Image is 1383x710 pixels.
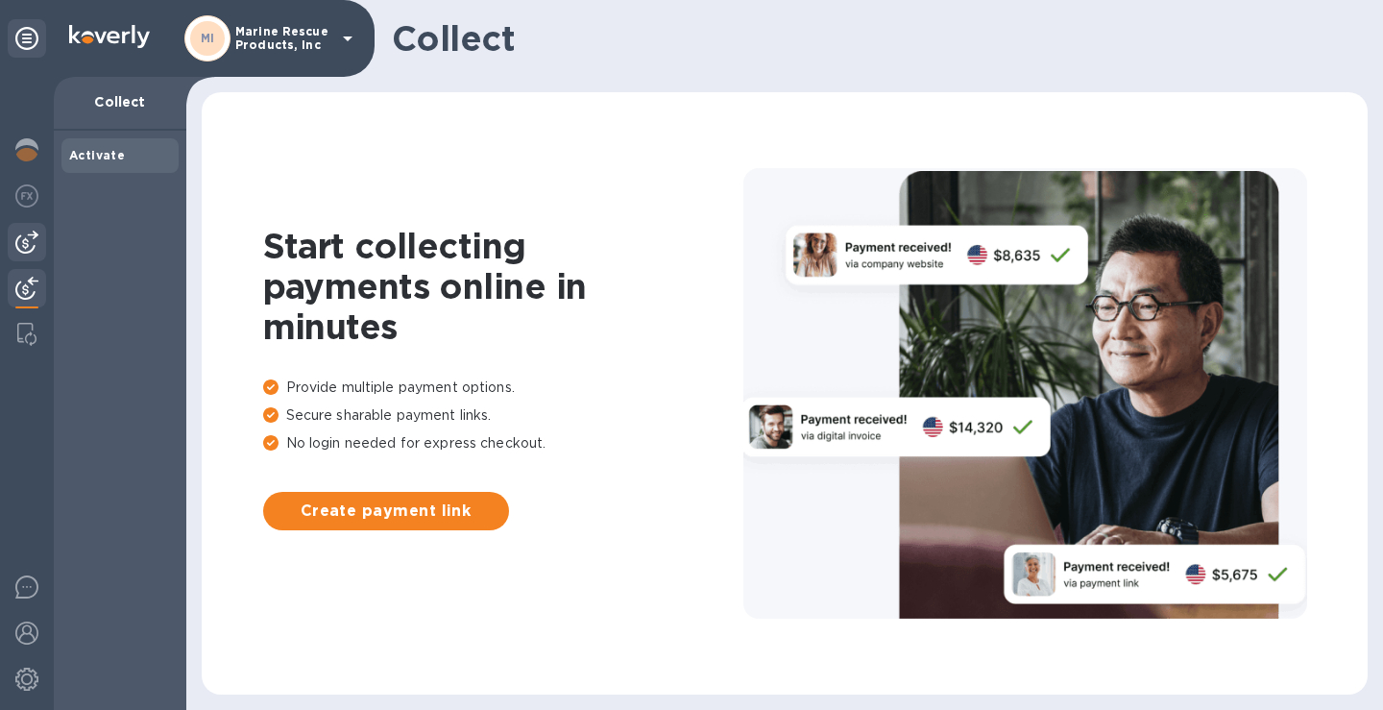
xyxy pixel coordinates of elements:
[263,433,743,453] p: No login needed for express checkout.
[69,25,150,48] img: Logo
[263,226,743,347] h1: Start collecting payments online in minutes
[263,492,509,530] button: Create payment link
[15,184,38,208] img: Foreign exchange
[69,92,171,111] p: Collect
[69,148,125,162] b: Activate
[201,31,215,45] b: MI
[263,405,743,426] p: Secure sharable payment links.
[392,18,1352,59] h1: Collect
[8,19,46,58] div: Unpin categories
[279,500,494,523] span: Create payment link
[235,25,331,52] p: Marine Rescue Products, Inc
[263,378,743,398] p: Provide multiple payment options.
